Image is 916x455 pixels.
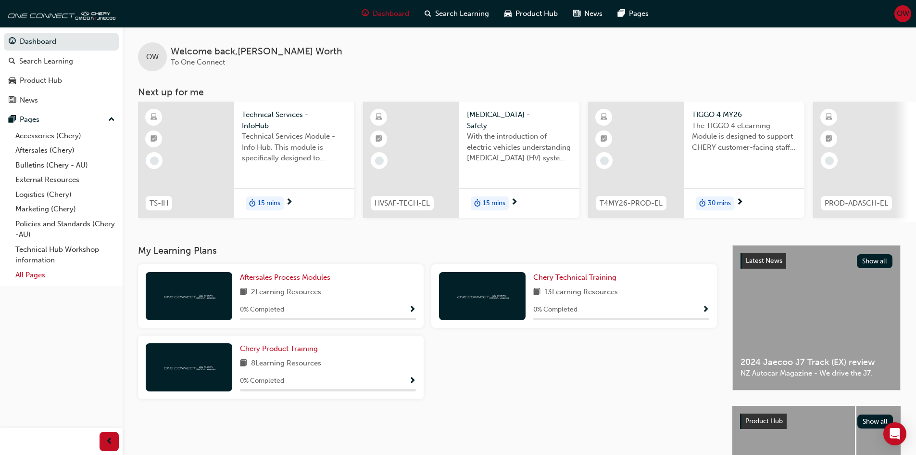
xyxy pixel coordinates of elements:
button: Pages [4,111,119,129]
span: Technical Services Module - Info Hub. This module is specifically designed to address the require... [242,131,347,164]
span: [MEDICAL_DATA] - Safety [467,109,572,131]
span: up-icon [108,114,115,126]
span: learningRecordVerb_NONE-icon [375,156,384,165]
span: Show Progress [409,377,416,386]
span: booktick-icon [151,133,157,145]
span: Search Learning [435,8,489,19]
span: Aftersales Process Modules [240,273,330,282]
button: Show all [857,415,893,429]
a: pages-iconPages [610,4,656,24]
a: Marketing (Chery) [12,202,119,217]
span: news-icon [573,8,580,20]
span: booktick-icon [826,133,832,145]
div: News [20,95,38,106]
a: Chery Technical Training [533,272,620,283]
span: Show Progress [702,306,709,314]
a: car-iconProduct Hub [497,4,565,24]
img: oneconnect [163,363,215,372]
span: car-icon [504,8,512,20]
button: DashboardSearch LearningProduct HubNews [4,31,119,111]
a: HVSAF-TECH-EL[MEDICAL_DATA] - SafetyWith the introduction of electric vehicles understanding [MED... [363,102,579,218]
span: Welcome back , [PERSON_NAME] Worth [171,46,342,57]
span: OW [897,8,909,19]
button: Show all [857,254,893,268]
span: learningResourceType_ELEARNING-icon [376,111,382,124]
span: learningResourceType_ELEARNING-icon [601,111,607,124]
a: guage-iconDashboard [354,4,417,24]
span: next-icon [286,198,293,207]
span: learningRecordVerb_NONE-icon [825,156,834,165]
span: 2024 Jaecoo J7 Track (EX) review [740,357,892,368]
a: Latest NewsShow all [740,253,892,269]
span: Chery Product Training [240,344,318,353]
span: News [584,8,602,19]
span: Dashboard [373,8,409,19]
button: Show Progress [409,375,416,387]
a: Chery Product Training [240,343,322,354]
a: Accessories (Chery) [12,129,119,143]
span: The TIGGO 4 eLearning Module is designed to support CHERY customer-facing staff with the product ... [692,120,797,153]
span: TIGGO 4 MY26 [692,109,797,120]
a: News [4,91,119,109]
span: pages-icon [9,116,16,124]
h3: Next up for me [123,87,916,98]
a: Aftersales Process Modules [240,272,334,283]
a: Logistics (Chery) [12,187,119,202]
span: learningRecordVerb_NONE-icon [600,156,609,165]
span: book-icon [240,358,247,370]
a: Latest NewsShow all2024 Jaecoo J7 Track (EX) reviewNZ Autocar Magazine - We drive the J7. [732,245,901,390]
button: OW [894,5,911,22]
span: PROD-ADASCH-EL [825,198,888,209]
img: oneconnect [163,291,215,300]
span: learningResourceType_ELEARNING-icon [826,111,832,124]
a: External Resources [12,172,119,187]
span: NZ Autocar Magazine - We drive the J7. [740,368,892,379]
span: TS-IH [150,198,168,209]
span: Chery Technical Training [533,273,616,282]
img: oneconnect [456,291,509,300]
span: prev-icon [106,436,113,448]
span: HVSAF-TECH-EL [375,198,430,209]
span: search-icon [425,8,431,20]
a: Aftersales (Chery) [12,143,119,158]
span: 0 % Completed [533,304,577,315]
a: Technical Hub Workshop information [12,242,119,268]
span: OW [146,52,159,63]
a: All Pages [12,268,119,283]
span: next-icon [511,198,518,207]
span: search-icon [9,57,15,66]
div: Product Hub [20,75,62,86]
span: Latest News [746,257,782,265]
span: 2 Learning Resources [251,286,321,299]
span: booktick-icon [376,133,382,145]
a: Product Hub [4,72,119,90]
span: car-icon [9,77,16,85]
button: Show Progress [702,304,709,316]
a: search-iconSearch Learning [417,4,497,24]
div: Open Intercom Messenger [883,422,906,445]
span: booktick-icon [601,133,607,145]
span: 15 mins [258,198,280,209]
span: Technical Services - InfoHub [242,109,347,131]
a: Search Learning [4,52,119,70]
span: guage-icon [9,38,16,46]
a: TS-IHTechnical Services - InfoHubTechnical Services Module - Info Hub. This module is specificall... [138,102,354,218]
a: news-iconNews [565,4,610,24]
span: duration-icon [474,197,481,210]
span: T4MY26-PROD-EL [600,198,663,209]
span: 0 % Completed [240,304,284,315]
span: book-icon [240,286,247,299]
span: Product Hub [745,417,783,425]
h3: My Learning Plans [138,245,717,256]
span: learningRecordVerb_NONE-icon [150,156,159,165]
span: To One Connect [171,58,225,66]
span: Product Hub [515,8,558,19]
span: duration-icon [699,197,706,210]
a: Dashboard [4,33,119,51]
span: duration-icon [249,197,256,210]
img: oneconnect [5,4,115,23]
a: Policies and Standards (Chery -AU) [12,217,119,242]
span: With the introduction of electric vehicles understanding [MEDICAL_DATA] (HV) systems is critical ... [467,131,572,164]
